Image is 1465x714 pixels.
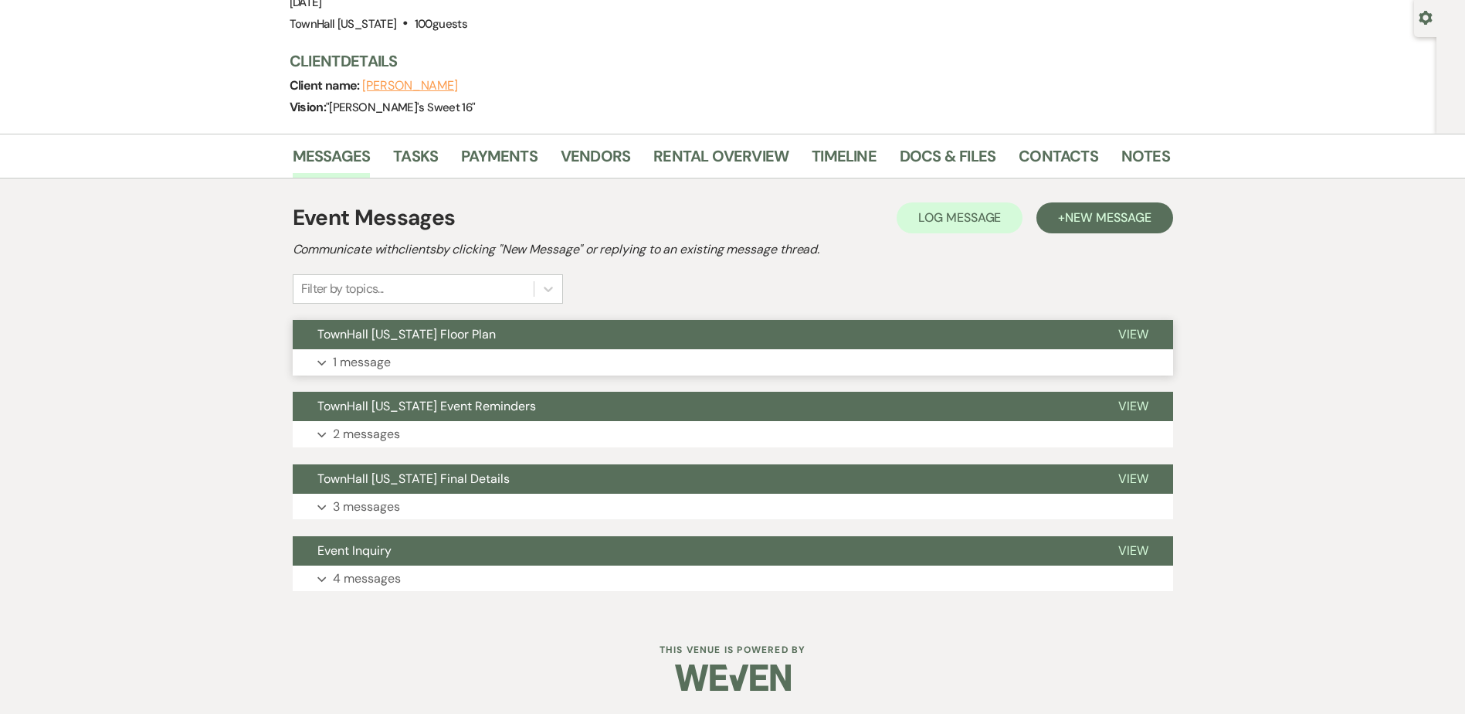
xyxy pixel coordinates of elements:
[1094,536,1173,566] button: View
[326,100,475,115] span: " [PERSON_NAME]'s Sweet 16 "
[333,352,391,372] p: 1 message
[333,497,400,517] p: 3 messages
[293,421,1173,447] button: 2 messages
[415,16,467,32] span: 100 guests
[333,569,401,589] p: 4 messages
[301,280,384,298] div: Filter by topics...
[653,144,788,178] a: Rental Overview
[293,536,1094,566] button: Event Inquiry
[1118,326,1148,342] span: View
[1121,144,1170,178] a: Notes
[293,392,1094,421] button: TownHall [US_STATE] Event Reminders
[1118,542,1148,559] span: View
[900,144,995,178] a: Docs & Files
[1118,398,1148,414] span: View
[317,398,536,414] span: TownHall [US_STATE] Event Reminders
[317,326,496,342] span: TownHall [US_STATE] Floor Plan
[362,80,458,92] button: [PERSON_NAME]
[333,424,400,444] p: 2 messages
[293,464,1094,494] button: TownHall [US_STATE] Final Details
[293,144,371,178] a: Messages
[393,144,438,178] a: Tasks
[290,50,1155,72] h3: Client Details
[1118,471,1148,487] span: View
[293,349,1173,376] button: 1 message
[290,99,327,115] span: Vision:
[290,16,397,32] span: TownHall [US_STATE]
[317,471,510,487] span: TownHall [US_STATE] Final Details
[897,202,1022,233] button: Log Message
[1094,464,1173,494] button: View
[461,144,538,178] a: Payments
[1094,392,1173,421] button: View
[1065,209,1151,226] span: New Message
[290,77,363,93] span: Client name:
[293,202,456,234] h1: Event Messages
[1419,9,1433,24] button: Open lead details
[293,494,1173,520] button: 3 messages
[293,320,1094,349] button: TownHall [US_STATE] Floor Plan
[1094,320,1173,349] button: View
[918,209,1001,226] span: Log Message
[1036,202,1172,233] button: +New Message
[1019,144,1098,178] a: Contacts
[293,240,1173,259] h2: Communicate with clients by clicking "New Message" or replying to an existing message thread.
[675,651,791,705] img: Weven Logo
[317,542,392,559] span: Event Inquiry
[293,566,1173,592] button: 4 messages
[561,144,630,178] a: Vendors
[812,144,877,178] a: Timeline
